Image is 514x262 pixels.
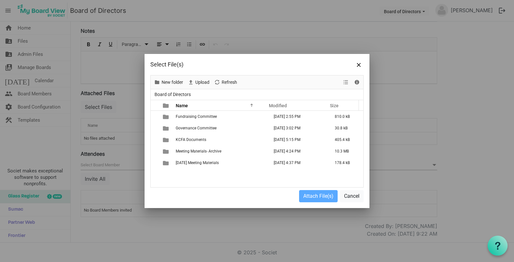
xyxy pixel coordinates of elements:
td: checkbox [151,145,159,157]
td: January 16, 2025 3:02 PM column header Modified [267,122,328,134]
button: Upload [187,78,211,86]
td: Governance Committee is template cell column header Name [174,122,267,134]
td: is template cell column header type [159,111,174,122]
span: Modified [269,103,287,108]
td: 405.4 kB is template cell column header Size [328,134,363,145]
td: checkbox [151,134,159,145]
span: Governance Committee [176,126,217,130]
span: Fundraising Committee [176,114,217,119]
td: Meeting Materials- Archive is template cell column header Name [174,145,267,157]
td: September 10, 2025 4:24 PM column header Modified [267,145,328,157]
div: New folder [152,75,185,89]
button: Refresh [213,78,238,86]
td: January 10, 2025 5:15 PM column header Modified [267,134,328,145]
span: Size [330,103,339,108]
td: 30.8 kB is template cell column header Size [328,122,363,134]
td: is template cell column header type [159,134,174,145]
td: 178.4 kB is template cell column header Size [328,157,363,169]
span: Meeting Materials- Archive [176,149,221,153]
span: Name [176,103,188,108]
button: Details [353,78,361,86]
div: Details [351,75,362,89]
td: September 10, 2025 4:37 PM column header Modified [267,157,328,169]
button: New folder [153,78,184,86]
button: View dropdownbutton [342,78,350,86]
td: Fundraising Committee is template cell column header Name [174,111,267,122]
div: Select File(s) [150,60,321,69]
td: is template cell column header type [159,122,174,134]
span: KCFA Documents [176,137,206,142]
td: is template cell column header type [159,157,174,169]
td: is template cell column header type [159,145,174,157]
td: January 28, 2025 2:55 PM column header Modified [267,111,328,122]
td: checkbox [151,111,159,122]
span: [DATE] Meeting Materials [176,161,219,165]
td: checkbox [151,122,159,134]
td: checkbox [151,157,159,169]
td: KCFA Documents is template cell column header Name [174,134,267,145]
div: View [341,75,351,89]
span: Upload [195,78,210,86]
span: Board of Directors [153,91,192,99]
span: New folder [161,78,184,86]
button: Close [354,60,364,69]
button: Cancel [340,190,364,202]
div: Upload [185,75,212,89]
span: Refresh [221,78,238,86]
td: 10.3 MB is template cell column header Size [328,145,363,157]
button: Attach File(s) [299,190,338,202]
div: Refresh [212,75,239,89]
td: 810.0 kB is template cell column header Size [328,111,363,122]
td: September 2025 Meeting Materials is template cell column header Name [174,157,267,169]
